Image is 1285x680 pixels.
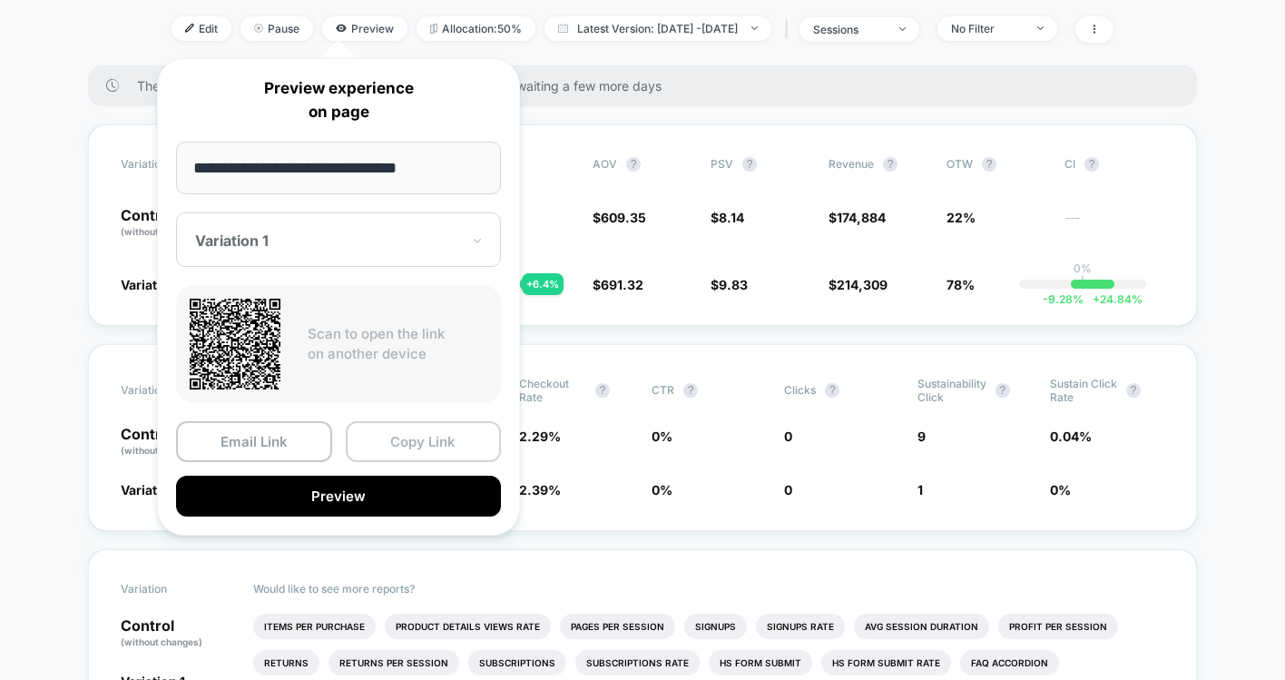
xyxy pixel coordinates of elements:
button: ? [883,157,898,172]
span: $ [593,277,643,292]
span: $ [829,277,888,292]
span: 0 % [652,429,672,444]
span: Variation 1 [121,277,185,292]
li: Signups [684,614,747,639]
li: Avg Session Duration [854,614,989,639]
p: Would like to see more reports? [253,582,1164,596]
p: Control [121,427,235,458]
button: ? [742,157,757,172]
p: Preview experience on page [176,77,501,123]
img: calendar [558,24,568,33]
span: 691.32 [601,277,643,292]
p: Control [121,208,221,239]
li: Subscriptions [468,650,566,675]
span: There are still no statistically significant results. We recommend waiting a few more days [137,78,1161,94]
span: (without changes) [121,445,202,456]
li: Signups Rate [756,614,845,639]
button: ? [626,157,641,172]
span: Variation 1 [121,482,185,498]
span: Allocation: 50% [417,16,535,41]
span: 2.39 % [519,482,561,498]
span: | [780,16,799,43]
span: $ [829,210,886,225]
span: 78% [947,277,975,292]
span: Variation [121,582,221,596]
li: Returns [253,650,319,675]
li: Hs Form Submit [709,650,812,675]
span: 609.35 [601,210,646,225]
span: 0.04 % [1050,429,1092,444]
span: Variation [121,377,221,404]
span: OTW [947,157,1046,172]
button: Copy Link [346,421,502,462]
p: Control [121,618,235,649]
span: (without changes) [121,226,202,237]
li: Items Per Purchase [253,614,376,639]
span: Checkout Rate [519,377,586,404]
span: 8.14 [719,210,744,225]
button: ? [595,383,610,398]
button: ? [1126,383,1141,398]
span: Sustainability Click [917,377,986,404]
li: Profit Per Session [998,614,1118,639]
img: end [1037,26,1044,30]
img: edit [185,24,194,33]
li: Faq Accordion [960,650,1059,675]
span: Sustain Click rate [1050,377,1117,404]
span: 0 [784,429,792,444]
span: AOV [593,157,617,171]
span: CTR [652,383,674,397]
p: | [1081,275,1084,289]
span: Edit [172,16,231,41]
img: end [751,26,758,30]
span: PSV [711,157,733,171]
span: 1 [917,482,923,498]
span: 9.83 [719,277,748,292]
span: CI [1064,157,1164,172]
span: 0 % [652,482,672,498]
span: 0 [784,482,792,498]
span: 9 [917,429,926,444]
li: Pages Per Session [560,614,675,639]
span: Variation [121,157,221,172]
div: + 6.4 % [522,273,564,295]
button: ? [1084,157,1099,172]
span: $ [711,210,744,225]
li: Hs Form Submit Rate [821,650,951,675]
span: Clicks [784,383,816,397]
span: 174,884 [837,210,886,225]
span: $ [593,210,646,225]
button: ? [982,157,996,172]
span: Revenue [829,157,874,171]
span: (without changes) [121,636,202,647]
span: Pause [240,16,313,41]
span: 0 % [1050,482,1071,498]
li: Returns Per Session [329,650,459,675]
span: $ [711,277,748,292]
div: sessions [813,23,886,36]
img: rebalance [430,24,437,34]
span: Latest Version: [DATE] - [DATE] [544,16,771,41]
span: 24.84 % [1084,292,1143,306]
li: Subscriptions Rate [575,650,700,675]
li: Product Details Views Rate [385,614,551,639]
div: No Filter [951,22,1024,35]
img: end [899,27,906,31]
span: 2.29 % [519,429,561,444]
span: Preview [322,16,407,41]
img: end [254,24,263,33]
p: Scan to open the link on another device [308,324,487,365]
span: 22% [947,210,976,225]
span: --- [1064,212,1164,239]
span: -9.28 % [1043,292,1084,306]
button: ? [996,383,1010,398]
button: Preview [176,476,501,517]
p: 0% [1074,261,1092,275]
button: Email Link [176,421,332,462]
button: ? [825,383,839,398]
button: ? [683,383,698,398]
span: 214,309 [837,277,888,292]
span: + [1093,292,1100,306]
